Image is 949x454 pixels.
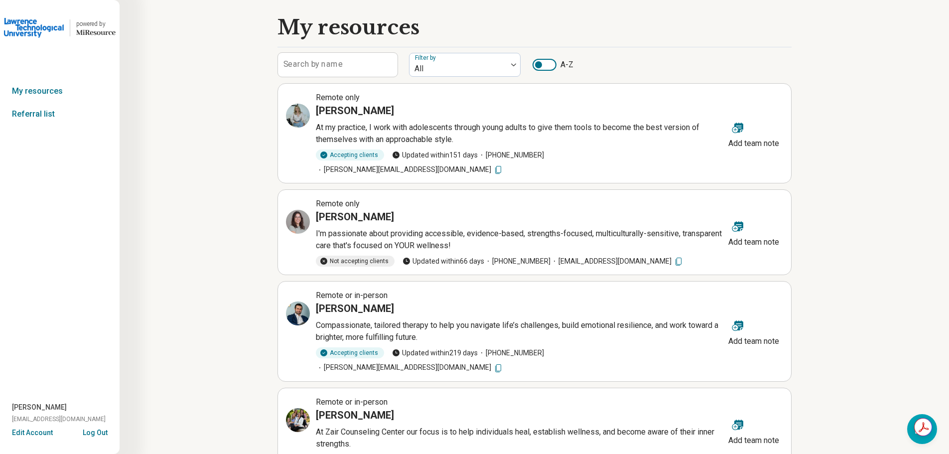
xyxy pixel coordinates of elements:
label: A-Z [533,59,573,71]
button: Edit Account [12,428,53,438]
div: Accepting clients [316,150,384,160]
span: [PERSON_NAME][EMAIL_ADDRESS][DOMAIN_NAME] [316,362,503,373]
span: [EMAIL_ADDRESS][DOMAIN_NAME] [550,256,683,267]
span: Updated within 66 days [403,256,484,267]
div: Accepting clients [316,347,384,358]
a: Lawrence Technological Universitypowered by [4,16,116,40]
button: Log Out [83,428,108,436]
button: Add team note [724,313,783,349]
span: Remote only [316,93,360,102]
h3: [PERSON_NAME] [316,210,394,224]
span: Updated within 151 days [392,150,478,160]
span: [EMAIL_ADDRESS][DOMAIN_NAME] [12,415,106,424]
button: Add team note [724,116,783,151]
p: At Zair Counseling Center our focus is to help individuals heal, establish wellness, and become a... [316,426,724,450]
p: Compassionate, tailored therapy to help you navigate life’s challenges, build emotional resilienc... [316,319,724,343]
h3: [PERSON_NAME] [316,302,394,315]
div: powered by [76,19,116,28]
span: Remote only [316,199,360,208]
h1: My resources [277,16,419,39]
div: Not accepting clients [316,256,395,267]
span: [PHONE_NUMBER] [484,256,550,267]
p: I'm passionate about providing accessible, evidence-based, strengths-focused, multiculturally-sen... [316,228,724,252]
span: [PERSON_NAME] [12,402,67,413]
span: [PERSON_NAME][EMAIL_ADDRESS][DOMAIN_NAME] [316,164,503,175]
label: Filter by [415,54,438,61]
span: Remote or in-person [316,397,388,407]
span: [PHONE_NUMBER] [478,348,544,358]
label: Search by name [283,60,343,68]
span: Remote or in-person [316,291,388,300]
p: At my practice, I work with adolescents through young adults to give them tools to become the bes... [316,122,724,146]
h3: [PERSON_NAME] [316,408,394,422]
h3: [PERSON_NAME] [316,104,394,118]
button: Add team note [724,214,783,250]
img: Lawrence Technological University [4,16,64,40]
span: [PHONE_NUMBER] [478,150,544,160]
div: Open chat [907,414,937,444]
span: Updated within 219 days [392,348,478,358]
button: Add team note [724,413,783,449]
